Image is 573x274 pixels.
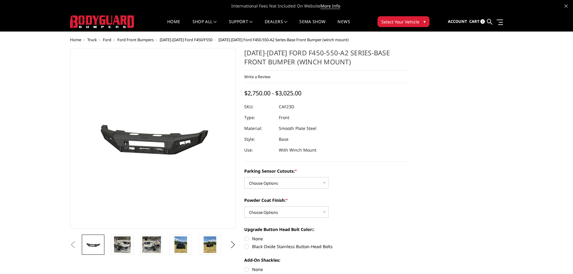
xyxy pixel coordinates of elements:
[193,20,217,31] a: shop all
[337,20,350,31] a: News
[244,89,301,97] span: $2,750.00 - $3,025.00
[78,103,228,174] img: 2023-2025 Ford F450-550-A2 Series-Base Front Bumper (winch mount)
[70,15,135,28] img: BODYGUARD BUMPERS
[167,20,180,31] a: Home
[244,134,274,145] dt: Style:
[218,37,349,42] span: [DATE]-[DATE] Ford F450-550-A2 Series-Base Front Bumper (winch mount)
[377,16,430,27] button: Select Your Vehicle
[70,37,81,42] a: Home
[244,101,274,112] dt: SKU:
[244,123,274,134] dt: Material:
[480,19,485,24] span: 0
[229,20,253,31] a: Support
[279,112,289,123] dd: Front
[448,14,467,30] a: Account
[279,134,288,145] dd: Base
[114,236,131,253] img: 2023-2025 Ford F450-550-A2 Series-Base Front Bumper (winch mount)
[70,48,236,229] a: 2023-2025 Ford F450-550-A2 Series-Base Front Bumper (winch mount)
[244,48,410,71] h1: [DATE]-[DATE] Ford F450-550-A2 Series-Base Front Bumper (winch mount)
[244,266,410,272] label: None
[320,3,340,9] a: More Info
[160,37,212,42] a: [DATE]-[DATE] Ford F450/F550
[448,19,467,24] span: Account
[244,257,410,263] label: Add-On Shackles:
[279,101,294,112] dd: CAF23D
[228,240,237,249] button: Next
[204,236,216,253] img: 2023-2025 Ford F450-550-A2 Series-Base Front Bumper (winch mount)
[279,145,316,155] dd: With Winch Mount
[244,168,410,174] label: Parking Sensor Cutouts:
[279,123,316,134] dd: Smooth Plate Steel
[244,145,274,155] dt: Use:
[244,197,410,203] label: Powder Coat Finish:
[87,37,97,42] a: Truck
[244,74,270,79] a: Write a Review
[265,20,288,31] a: Dealers
[381,19,419,25] span: Select Your Vehicle
[69,240,78,249] button: Previous
[244,112,274,123] dt: Type:
[299,20,325,31] a: SEMA Show
[103,37,111,42] a: Ford
[244,226,410,232] label: Upgrade Button Head Bolt Color::
[174,236,187,253] img: 2023-2025 Ford F450-550-A2 Series-Base Front Bumper (winch mount)
[469,19,479,24] span: Cart
[117,37,154,42] a: Ford Front Bumpers
[244,243,410,250] label: Black Oxide Stainless Button-Head Bolts
[424,18,426,25] span: ▾
[142,236,161,253] img: 2023-2025 Ford F450-550-A2 Series-Base Front Bumper (winch mount)
[469,14,485,30] a: Cart 0
[244,236,410,242] label: None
